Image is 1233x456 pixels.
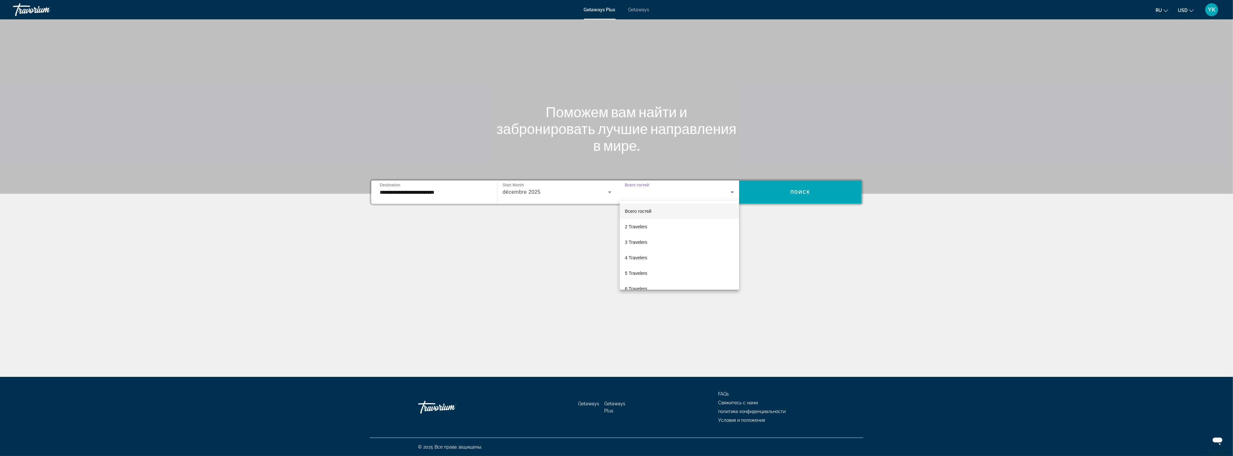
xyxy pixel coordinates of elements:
span: Всего гостей [625,209,651,214]
span: 2 Travelers [625,223,647,231]
span: 6 Travelers [625,285,647,293]
span: 3 Travelers [625,238,647,246]
iframe: Bouton de lancement de la fenêtre de messagerie [1207,430,1228,451]
span: 4 Travelers [625,254,647,262]
span: 5 Travelers [625,269,647,277]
